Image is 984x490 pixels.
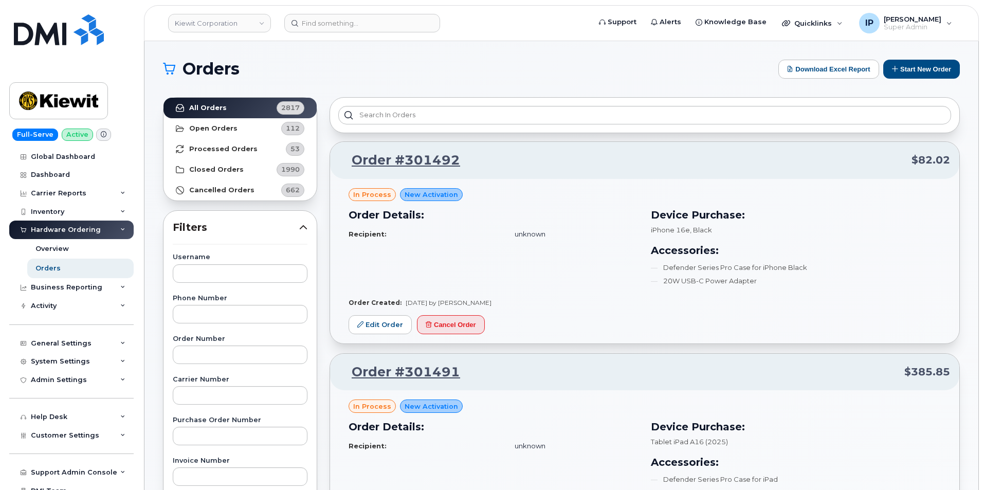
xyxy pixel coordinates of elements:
[912,153,950,168] span: $82.02
[651,243,941,258] h3: Accessories:
[173,458,307,464] label: Invoice Number
[173,254,307,261] label: Username
[281,165,300,174] span: 1990
[163,180,317,201] a: Cancelled Orders662
[173,417,307,424] label: Purchase Order Number
[173,295,307,302] label: Phone Number
[189,124,238,133] strong: Open Orders
[349,419,639,434] h3: Order Details:
[349,230,387,238] strong: Recipient:
[406,299,491,306] span: [DATE] by [PERSON_NAME]
[904,365,950,379] span: $385.85
[349,207,639,223] h3: Order Details:
[189,104,227,112] strong: All Orders
[163,139,317,159] a: Processed Orders53
[338,106,951,124] input: Search in orders
[883,60,960,79] button: Start New Order
[173,376,307,383] label: Carrier Number
[349,315,412,334] a: Edit Order
[651,263,941,273] li: Defender Series Pro Case for iPhone Black
[339,363,460,382] a: Order #301491
[690,226,712,234] span: , Black
[183,61,240,77] span: Orders
[286,185,300,195] span: 662
[349,299,402,306] strong: Order Created:
[651,276,941,286] li: 20W USB-C Power Adapter
[189,186,254,194] strong: Cancelled Orders
[163,118,317,139] a: Open Orders112
[189,145,258,153] strong: Processed Orders
[651,207,941,223] h3: Device Purchase:
[778,60,879,79] button: Download Excel Report
[189,166,244,174] strong: Closed Orders
[651,226,690,234] span: iPhone 16e
[505,225,639,243] td: unknown
[353,190,391,199] span: in process
[173,336,307,342] label: Order Number
[163,98,317,118] a: All Orders2817
[353,402,391,411] span: in process
[651,419,941,434] h3: Device Purchase:
[405,190,458,199] span: New Activation
[173,220,299,235] span: Filters
[286,123,300,133] span: 112
[939,445,976,482] iframe: Messenger Launcher
[651,475,941,484] li: Defender Series Pro Case for iPad
[651,455,941,470] h3: Accessories:
[290,144,300,154] span: 53
[405,402,458,411] span: New Activation
[417,315,485,334] button: Cancel Order
[349,442,387,450] strong: Recipient:
[281,103,300,113] span: 2817
[339,151,460,170] a: Order #301492
[651,438,728,446] span: Tablet iPad A16 (2025)
[163,159,317,180] a: Closed Orders1990
[505,437,639,455] td: unknown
